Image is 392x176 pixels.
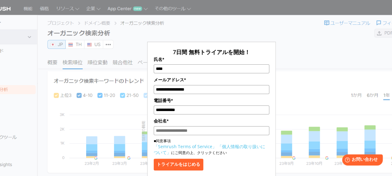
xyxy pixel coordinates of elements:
label: 電話番号* [154,97,269,104]
p: ■同意事項 にご同意の上、クリックください [154,138,269,156]
iframe: Help widget launcher [337,152,385,169]
button: トライアルをはじめる [154,159,203,170]
a: 「Semrush Terms of Service」 [154,144,217,149]
span: 7日間 無料トライアルを開始！ [173,48,250,56]
a: 「個人情報の取り扱いについて」 [154,144,265,155]
label: メールアドレス* [154,76,269,83]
